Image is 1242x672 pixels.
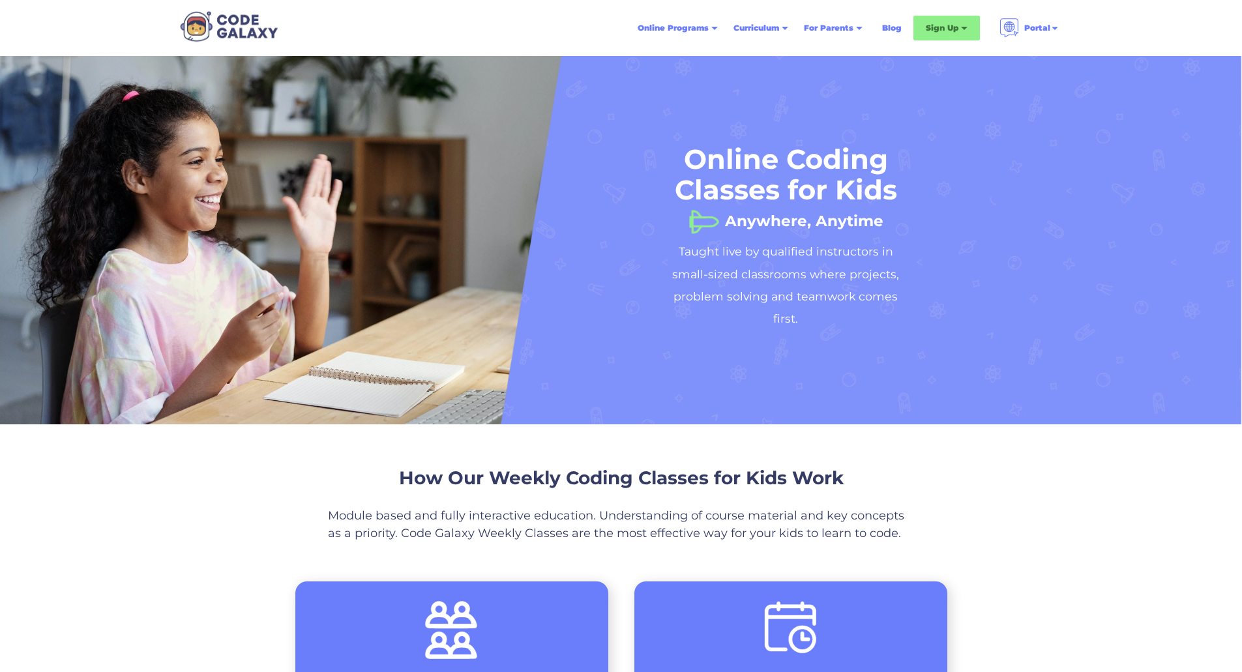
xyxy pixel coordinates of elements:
a: Blog [874,16,909,40]
h2: Taught live by qualified instructors in small-sized classrooms where projects, problem solving an... [662,241,909,330]
div: Curriculum [733,22,779,35]
div: Sign Up [926,22,958,35]
div: Portal [1024,22,1050,35]
span: How Our Weekly Coding Classes for Kids Work [399,467,844,489]
p: Module based and fully interactive education. Understanding of course material and key concepts a... [328,507,915,542]
div: Online Programs [638,22,709,35]
h1: Online Coding Classes for Kids [662,144,909,205]
div: For Parents [804,22,853,35]
h1: Anywhere, Anytime [725,208,883,221]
